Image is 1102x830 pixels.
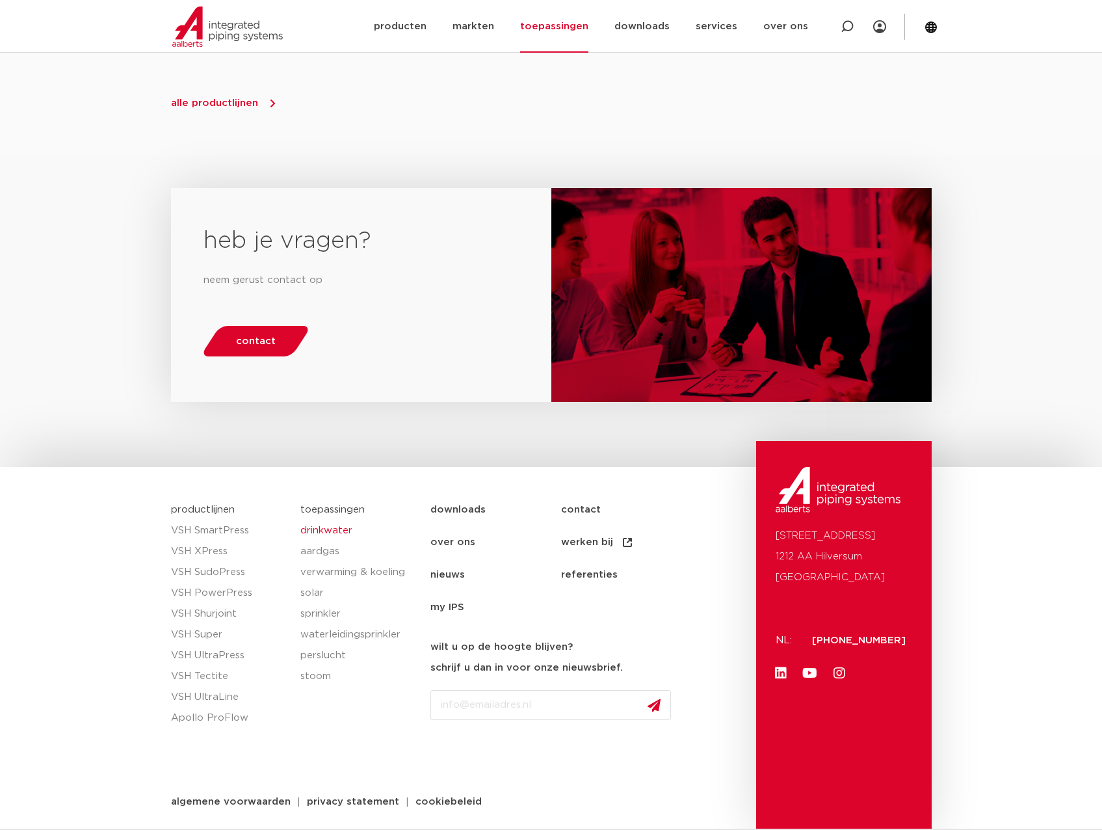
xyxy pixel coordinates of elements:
a: aardgas [300,541,417,562]
a: referenties [561,559,692,591]
a: solar [300,583,417,604]
span: privacy statement [307,797,399,807]
p: [STREET_ADDRESS] 1212 AA Hilversum [GEOGRAPHIC_DATA] [776,526,912,588]
h2: heb je vragen? [203,226,519,257]
a: over ons [430,526,561,559]
a: algemene voorwaarden [161,797,300,807]
span: cookiebeleid [415,797,482,807]
a: VSH Tectite [171,666,288,687]
strong: wilt u op de hoogte blijven? [430,642,573,652]
img: send.svg [648,699,661,712]
a: VSH UltraPress [171,645,288,666]
a: VSH PowerPress [171,583,288,604]
p: NL: [776,630,796,651]
p: neem gerust contact op [203,270,519,291]
a: VSH SmartPress [171,520,288,541]
iframe: reCAPTCHA [430,730,628,781]
a: nieuws [430,559,561,591]
a: sprinkler [300,604,417,624]
a: perslucht [300,645,417,666]
span: algemene voorwaarden [171,797,291,807]
a: waterleidingsprinkler [300,624,417,645]
a: werken bij [561,526,692,559]
a: VSH Shurjoint [171,604,288,624]
a: VSH XPress [171,541,288,562]
a: cookiebeleid [406,797,492,807]
a: VSH UltraLine [171,687,288,708]
a: alle productlijnen [171,97,279,110]
a: productlijnen [171,505,235,515]
a: drinkwater [300,520,417,541]
a: Apollo ProFlow [171,708,288,729]
a: my IPS [430,591,561,624]
input: info@emailadres.nl [430,690,671,720]
a: contact [200,326,311,356]
a: stoom [300,666,417,687]
a: contact [561,494,692,526]
span: contact [236,336,276,346]
a: VSH Super [171,624,288,645]
a: verwarming & koeling [300,562,417,583]
a: VSH SudoPress [171,562,288,583]
nav: Menu [430,494,750,624]
strong: schrijf u dan in voor onze nieuwsbrief. [430,663,623,673]
a: toepassingen [300,505,365,515]
a: downloads [430,494,561,526]
a: privacy statement [297,797,409,807]
span: alle productlijnen [171,98,258,108]
a: [PHONE_NUMBER] [812,636,906,645]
